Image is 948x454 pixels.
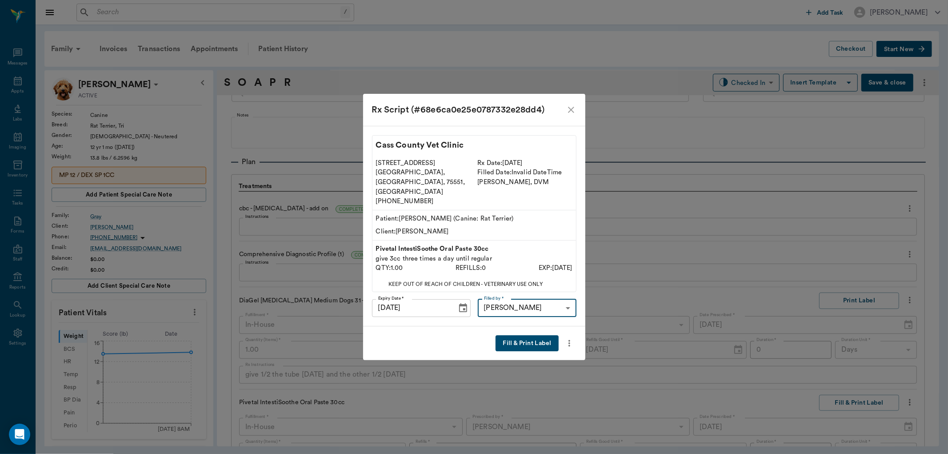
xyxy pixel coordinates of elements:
[372,103,566,117] div: Rx Script (#68e6ca0e25e0787332e28dd4)
[484,295,504,301] label: Filled by *
[539,263,572,273] p: EXP: [DATE]
[562,336,576,351] button: more
[454,299,472,317] button: Choose date, selected date is Oct 8, 2026
[376,158,471,168] p: [STREET_ADDRESS]
[376,168,471,197] p: [GEOGRAPHIC_DATA], [GEOGRAPHIC_DATA], 75551, [GEOGRAPHIC_DATA]
[376,214,572,224] p: Patient: [PERSON_NAME] (Canine: Rat Terrier)
[376,227,572,237] p: Client: [PERSON_NAME]
[478,177,572,187] p: [PERSON_NAME] , DVM
[376,197,471,206] p: [PHONE_NUMBER]
[372,277,559,292] p: KEEP OUT OF REACH OF CHILDREN - VETERINARY USE ONLY
[378,295,404,301] label: Expiry Date *
[478,158,572,168] p: Rx Date: [DATE]
[376,244,572,254] p: Pivetal IntestiSoothe Oral Paste 30cc
[372,136,576,155] p: Cass County Vet Clinic
[456,263,486,273] p: REFILLS: 0
[478,168,572,177] p: Filled Date: Invalid DateTime
[372,299,451,317] input: MM/DD/YYYY
[478,299,576,317] div: [PERSON_NAME]
[376,263,403,273] p: QTY: 1.00
[566,104,576,115] button: close
[9,424,30,445] div: Open Intercom Messenger
[376,254,572,264] p: give 3cc three times a day until regular
[496,335,558,352] button: Fill & Print Label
